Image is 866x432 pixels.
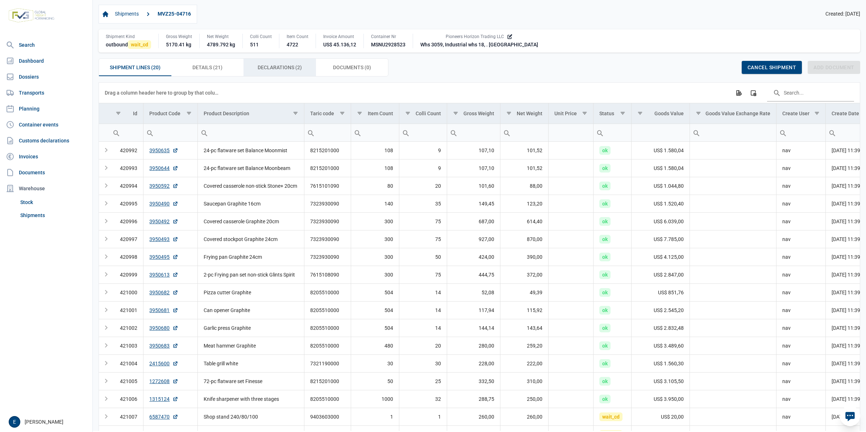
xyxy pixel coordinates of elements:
a: 3950644 [149,165,178,172]
a: 3950680 [149,324,178,332]
td: 117,94 [447,301,500,319]
td: 420994 [110,177,143,195]
td: Column Goods Value [631,103,690,124]
span: Show filter options for column 'Item Count' [357,111,362,116]
span: Cancel shipment [748,65,796,70]
a: MVZ25-04716 [155,8,194,20]
td: 7615108090 [304,266,351,283]
td: 424,00 [447,248,500,266]
a: 3950681 [149,307,178,314]
td: 101,60 [447,177,500,195]
td: 7323930090 [304,230,351,248]
td: 444,75 [447,266,500,283]
a: Shipments [17,209,89,222]
div: Data grid toolbar [105,83,854,103]
div: Search box [777,124,790,141]
td: 260,00 [500,408,549,425]
input: Filter cell [399,124,447,141]
td: 421000 [110,283,143,301]
td: 420996 [110,212,143,230]
span: US$ 1.580,04 [654,165,684,172]
a: 1315124 [149,395,178,403]
span: Show filter options for column 'Gross Weight' [453,111,458,116]
td: nav [776,337,826,354]
div: 511 [250,41,272,48]
td: 107,10 [447,159,500,177]
div: Create User [782,111,809,116]
a: 3950635 [149,147,178,154]
span: wait_cd [128,40,151,49]
td: 420999 [110,266,143,283]
td: Expand [99,248,110,266]
td: nav [776,354,826,372]
input: Filter cell [198,124,304,141]
input: Filter cell [690,124,776,141]
td: 250,00 [500,390,549,408]
span: US$ 1.580,04 [654,147,684,154]
span: US$ 1.044,80 [654,182,684,190]
a: 2415600 [149,360,178,367]
td: 259,20 [500,337,549,354]
span: ok [599,182,611,190]
td: 927,00 [447,230,500,248]
td: Filter cell [594,124,631,141]
td: 300 [351,248,399,266]
td: 75 [399,230,447,248]
td: 35 [399,195,447,212]
span: Created: [DATE] [825,11,860,17]
div: Search box [399,124,412,141]
div: 4789.792 kg [207,41,235,48]
td: 24-pc flatware set Balance Moonmist [197,142,304,159]
div: Create Date [832,111,859,116]
td: 421005 [110,372,143,390]
input: Filter cell [777,124,826,141]
td: Expand [99,212,110,230]
div: Id [133,111,137,116]
td: nav [776,372,826,390]
div: Goods Value [654,111,684,116]
td: 49,39 [500,283,549,301]
td: Meat hammer Graphite [197,337,304,354]
span: ok [599,146,611,155]
img: FVG - Global freight forwarding [6,5,57,25]
td: 420995 [110,195,143,212]
td: nav [776,159,826,177]
div: MSNU2928523 [371,41,405,48]
input: Filter cell [110,124,143,141]
div: Search box [690,124,703,141]
div: Unit Price [554,111,577,116]
a: Customs declarations [3,133,89,148]
td: 280,00 [447,337,500,354]
a: 1272608 [149,378,178,385]
div: Container Nr [371,34,405,40]
td: nav [776,408,826,425]
td: 8205510000 [304,319,351,337]
td: 7323930090 [304,212,351,230]
td: 870,00 [500,230,549,248]
span: ok [599,199,611,208]
a: Dossiers [3,70,89,84]
span: Declarations (2) [258,63,302,72]
a: 3950613 [149,271,178,278]
td: Expand [99,283,110,301]
td: 421003 [110,337,143,354]
td: Column Create User [776,103,826,124]
td: 140 [351,195,399,212]
div: Net Weight [207,34,235,40]
td: Filter cell [549,124,594,141]
td: Filter cell [500,124,549,141]
td: 300 [351,230,399,248]
div: Warehouse [3,181,89,196]
div: Gross Weight [166,34,192,40]
a: Search [3,38,89,52]
td: Expand [99,390,110,408]
a: 3950490 [149,200,178,207]
td: 8215201000 [304,372,351,390]
td: Expand [99,159,110,177]
span: Shipment Lines (20) [110,63,161,72]
td: Filter cell [351,124,399,141]
td: 25 [399,372,447,390]
td: Expand [99,408,110,425]
td: Expand [99,354,110,372]
div: Search box [594,124,607,141]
